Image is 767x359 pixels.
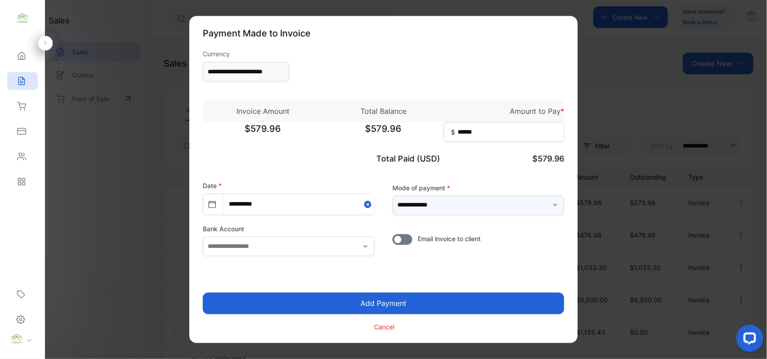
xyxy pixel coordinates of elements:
[10,332,23,346] img: profile
[203,182,222,190] label: Date
[203,293,564,314] button: Add Payment
[444,106,564,117] p: Amount to Pay
[203,49,289,59] label: Currency
[16,12,29,25] img: logo
[364,194,374,215] button: Close
[323,122,444,145] span: $579.96
[203,224,375,234] label: Bank Account
[203,27,564,40] p: Payment Made to Invoice
[323,153,444,165] p: Total Paid (USD)
[375,322,395,332] p: Cancel
[532,154,564,164] span: $579.96
[418,234,481,244] span: Email invoice to client
[392,183,564,193] label: Mode of payment
[323,106,444,117] p: Total Balance
[451,128,455,137] span: $
[203,106,323,117] p: Invoice Amount
[203,122,323,145] span: $579.96
[729,321,767,359] iframe: LiveChat chat widget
